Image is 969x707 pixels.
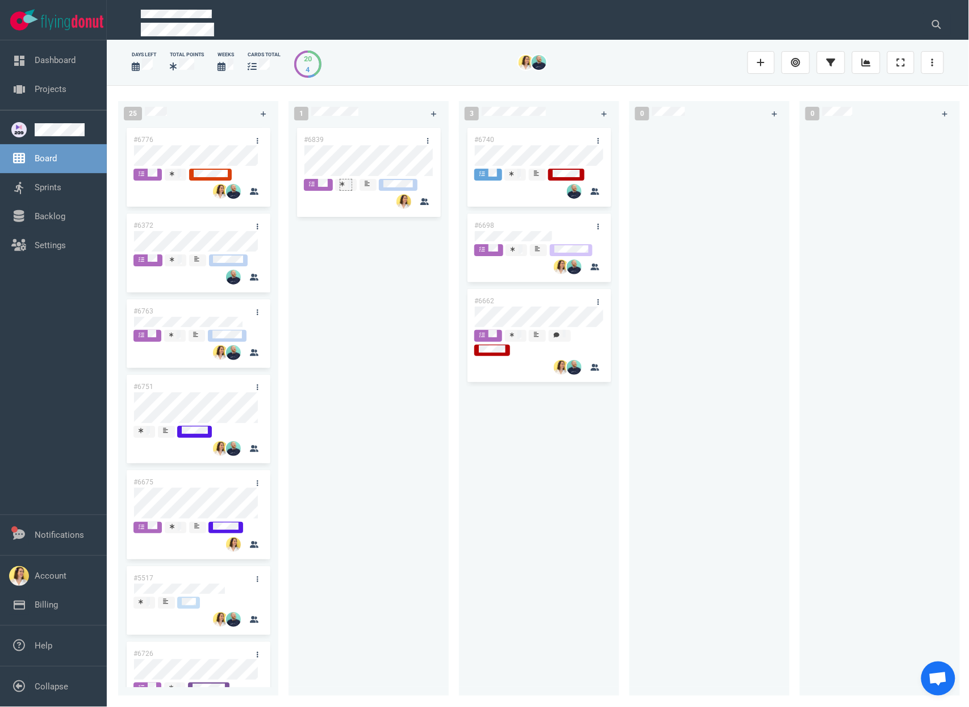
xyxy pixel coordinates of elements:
[124,107,142,120] span: 25
[170,51,204,58] div: Total Points
[35,182,61,193] a: Sprints
[554,260,569,274] img: 26
[304,136,324,144] a: #6839
[133,383,153,391] a: #6751
[35,153,57,164] a: Board
[294,107,308,120] span: 1
[133,650,153,658] a: #6726
[532,55,546,70] img: 26
[226,184,241,199] img: 26
[35,681,68,692] a: Collapse
[133,574,153,582] a: #5517
[132,51,156,58] div: days left
[805,107,820,120] span: 0
[226,537,241,552] img: 26
[35,571,66,581] a: Account
[226,345,241,360] img: 26
[35,55,76,65] a: Dashboard
[304,53,312,64] div: 20
[226,270,241,285] img: 26
[226,441,241,456] img: 26
[474,221,494,229] a: #6698
[213,612,228,627] img: 26
[304,64,312,75] div: 4
[474,297,494,305] a: #6662
[35,530,84,540] a: Notifications
[35,84,66,94] a: Projects
[474,136,494,144] a: #6740
[567,360,582,375] img: 26
[396,194,411,209] img: 26
[635,107,649,120] span: 0
[567,260,582,274] img: 26
[554,360,569,375] img: 26
[226,612,241,627] img: 26
[921,662,955,696] div: Ouvrir le chat
[41,15,103,30] img: Flying Donut text logo
[213,345,228,360] img: 26
[213,184,228,199] img: 26
[35,641,52,651] a: Help
[218,51,234,58] div: Weeks
[133,307,153,315] a: #6763
[35,600,58,610] a: Billing
[213,441,228,456] img: 26
[248,51,281,58] div: cards total
[519,55,533,70] img: 26
[567,184,582,199] img: 26
[465,107,479,120] span: 3
[133,136,153,144] a: #6776
[35,211,65,221] a: Backlog
[35,240,66,250] a: Settings
[133,478,153,486] a: #6675
[133,221,153,229] a: #6372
